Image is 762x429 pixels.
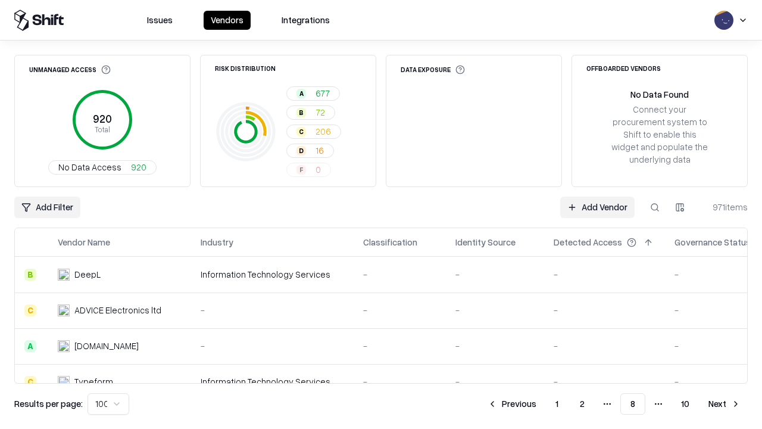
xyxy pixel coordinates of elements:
img: DeepL [58,269,70,281]
img: cybersafe.co.il [58,340,70,352]
div: Risk Distribution [215,65,276,71]
span: 677 [316,87,330,100]
div: - [363,268,436,281]
button: 1 [546,393,568,415]
div: C [24,304,36,316]
div: Typeform [74,375,113,388]
div: - [554,268,655,281]
div: Offboarded Vendors [586,65,661,71]
div: C [296,127,306,136]
tspan: Total [95,125,110,134]
div: - [363,304,436,316]
button: Vendors [204,11,251,30]
span: 206 [316,125,331,138]
p: Results per page: [14,397,83,410]
div: Information Technology Services [201,375,344,388]
div: - [554,304,655,316]
div: Governance Status [674,236,751,248]
div: [DOMAIN_NAME] [74,340,139,352]
span: No Data Access [58,161,121,173]
img: Typeform [58,376,70,388]
div: Industry [201,236,233,248]
div: Connect your procurement system to Shift to enable this widget and populate the underlying data [610,103,709,166]
div: - [201,340,344,352]
div: A [296,89,306,98]
div: Data Exposure [401,65,465,74]
div: D [296,146,306,156]
div: ADVICE Electronics ltd [74,304,161,316]
tspan: 920 [93,112,112,125]
div: Classification [363,236,417,248]
div: 971 items [700,201,748,213]
span: 920 [131,161,146,173]
button: B72 [286,105,335,120]
div: Detected Access [554,236,622,248]
button: 8 [620,393,645,415]
a: Add Vendor [560,197,635,218]
div: No Data Found [630,88,689,101]
button: Next [701,393,748,415]
div: DeepL [74,268,101,281]
nav: pagination [480,393,748,415]
div: Unmanaged Access [29,65,111,74]
span: 72 [316,106,325,119]
div: - [363,340,436,352]
div: - [201,304,344,316]
button: Integrations [274,11,337,30]
button: Previous [480,393,544,415]
div: - [455,375,535,388]
div: - [455,304,535,316]
div: - [363,375,436,388]
div: Identity Source [455,236,516,248]
span: 16 [316,144,324,157]
div: A [24,340,36,352]
div: B [296,108,306,117]
button: Issues [140,11,180,30]
div: B [24,269,36,281]
button: 10 [672,393,699,415]
button: No Data Access920 [48,160,157,175]
img: ADVICE Electronics ltd [58,304,70,316]
div: - [455,268,535,281]
button: Add Filter [14,197,80,218]
button: C206 [286,125,341,139]
div: - [554,340,655,352]
div: - [554,375,655,388]
button: D16 [286,144,334,158]
div: Vendor Name [58,236,110,248]
button: 2 [570,393,594,415]
div: Information Technology Services [201,268,344,281]
button: A677 [286,86,340,101]
div: C [24,376,36,388]
div: - [455,340,535,352]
